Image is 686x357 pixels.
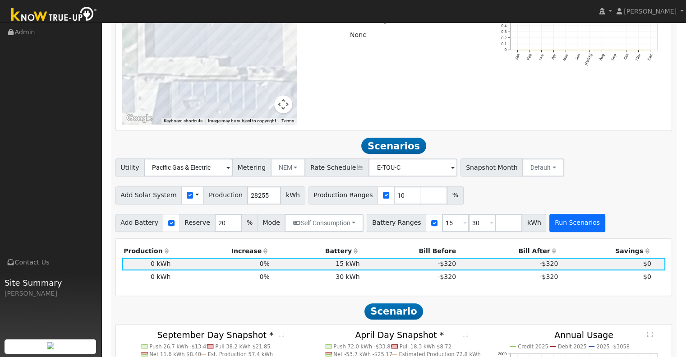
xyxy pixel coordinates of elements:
circle: onclick="" [626,49,627,51]
text: May [562,52,569,61]
span: kWh [281,186,305,204]
span: [PERSON_NAME] [624,8,677,15]
text: Push 72.0 kWh -$33.89 [334,343,394,350]
circle: onclick="" [601,49,603,51]
td: None [348,28,439,41]
th: Battery [271,245,361,258]
span: Add Battery [115,214,164,232]
td: 0 kWh [122,270,172,283]
span: Rate Schedule [305,158,369,176]
img: retrieve [47,342,54,349]
text: 0.4 [501,23,506,28]
text: 2000 [498,352,506,356]
button: Self Consumption [285,214,364,232]
td: 0 kWh [122,258,172,270]
text: Debit 2025 [558,343,587,350]
circle: onclick="" [577,49,578,51]
circle: onclick="" [529,49,530,51]
text:  [463,331,468,338]
span: Production Ranges [308,186,378,204]
text: 0.1 [501,42,506,46]
text: Mar [538,53,544,61]
button: Default [522,158,564,176]
span: Reserve [180,214,216,232]
text:  [279,331,284,338]
button: Keyboard shortcuts [164,118,203,124]
span: Scenario [364,303,424,320]
text: Jan [514,53,520,60]
span: Utility [115,158,145,176]
td: 30 kWh [271,270,361,283]
span: Site Summary [5,277,97,289]
circle: onclick="" [589,49,590,51]
circle: onclick="" [553,49,554,51]
span: % [241,214,258,232]
span: Metering [232,158,271,176]
text: Oct [623,52,630,60]
span: Savings [615,247,643,255]
div: [PERSON_NAME] [5,289,97,298]
text: Push 26.7 kWh -$13.45 [149,343,210,350]
text: Dec [647,52,654,61]
text: Nov [635,52,642,61]
button: Map camera controls [274,95,292,113]
circle: onclick="" [649,49,651,51]
text: 0 [504,47,506,52]
span: -$320 [437,273,456,280]
th: Bill Before [361,245,458,258]
span: % [447,186,463,204]
span: Battery Ranges [367,214,426,232]
circle: onclick="" [565,49,566,51]
input: Select a Rate Schedule [368,158,457,176]
button: Run Scenarios [549,214,605,232]
span: Mode [258,214,285,232]
span: Image may be subject to copyright [208,118,276,123]
a: Open this area in Google Maps (opens a new window) [124,112,154,124]
img: Google [124,112,154,124]
th: Increase [172,245,271,258]
span: -$320 [437,260,456,267]
span: 0% [259,260,269,267]
circle: onclick="" [516,49,518,51]
th: Production [122,245,172,258]
text: Credit 2025 [518,343,548,350]
span: $0 [643,273,651,280]
span: Production [203,186,248,204]
text: Annual Usage [554,329,613,339]
text: Aug [598,53,605,61]
span: -$320 [539,260,558,267]
span: Snapshot Month [460,158,523,176]
span: Add Solar System [115,186,182,204]
span: kWh [522,214,546,232]
text: April Day Snapshot * [355,329,444,339]
td: 15 kWh [271,258,361,270]
text: 0.2 [501,35,506,40]
text: Pull 38.2 kWh $21.85 [215,343,271,350]
text: 0.3 [501,29,506,34]
text: Feb [526,53,533,61]
span: -$320 [539,273,558,280]
circle: onclick="" [637,49,639,51]
a: Terms (opens in new tab) [281,118,294,123]
text: Pull 18.3 kWh $8.72 [400,343,451,350]
text: Jun [574,53,581,60]
input: Select a Utility [144,158,233,176]
text: 2025 -$3058 [597,343,630,350]
th: Bill After [458,245,560,258]
text:  [647,331,653,338]
span: 0% [259,273,269,280]
text: [DATE] [584,53,593,66]
text: Apr [550,53,557,60]
u: Roof Layout Details [350,14,437,23]
text: Sep [610,53,617,61]
text: September Day Snapshot * [157,329,273,339]
button: NEM [271,158,306,176]
circle: onclick="" [541,49,542,51]
img: Know True-Up [7,5,101,25]
span: Scenarios [361,138,426,154]
span: $0 [643,260,651,267]
circle: onclick="" [613,49,615,51]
